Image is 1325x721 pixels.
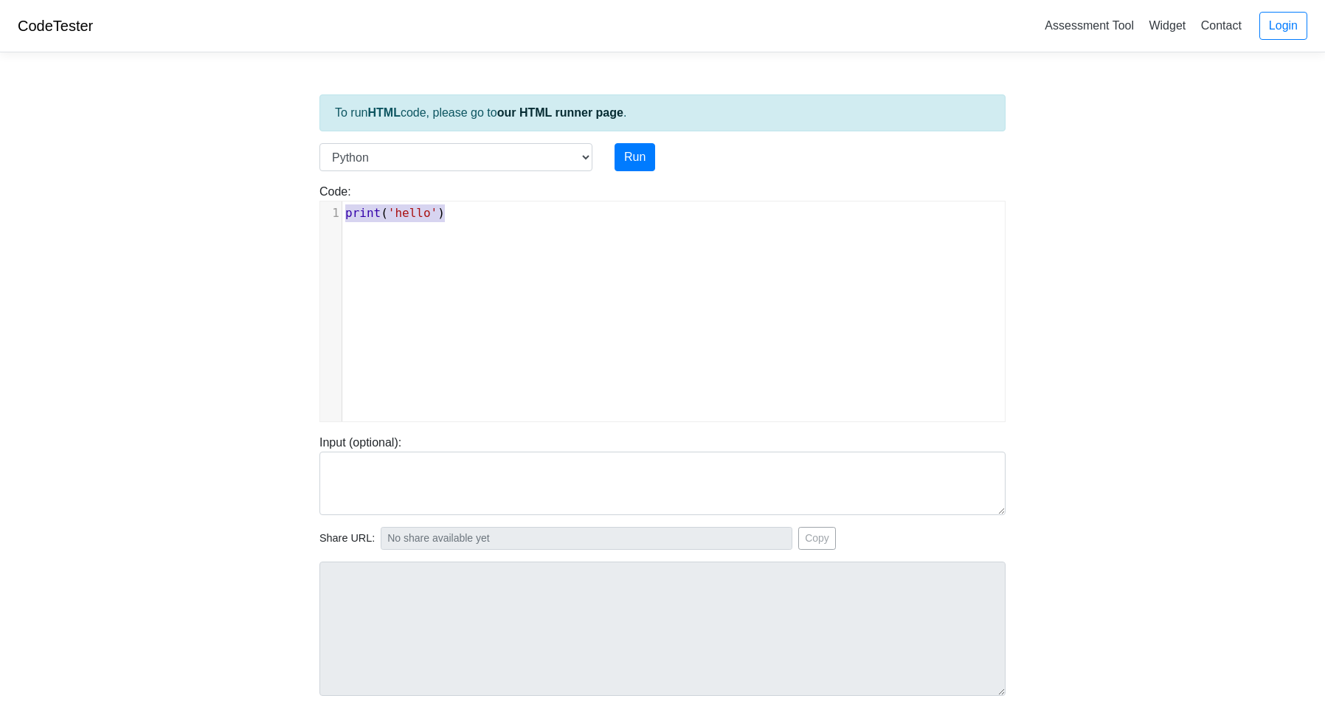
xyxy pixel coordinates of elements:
[319,531,375,547] span: Share URL:
[18,18,93,34] a: CodeTester
[367,106,400,119] strong: HTML
[319,94,1006,131] div: To run code, please go to .
[388,206,437,220] span: 'hello'
[497,106,623,119] a: our HTML runner page
[1143,13,1191,38] a: Widget
[1039,13,1140,38] a: Assessment Tool
[308,183,1017,422] div: Code:
[1195,13,1248,38] a: Contact
[320,204,342,222] div: 1
[345,206,445,220] span: ( )
[1259,12,1307,40] a: Login
[381,527,792,550] input: No share available yet
[615,143,655,171] button: Run
[345,206,381,220] span: print
[308,434,1017,515] div: Input (optional):
[798,527,836,550] button: Copy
